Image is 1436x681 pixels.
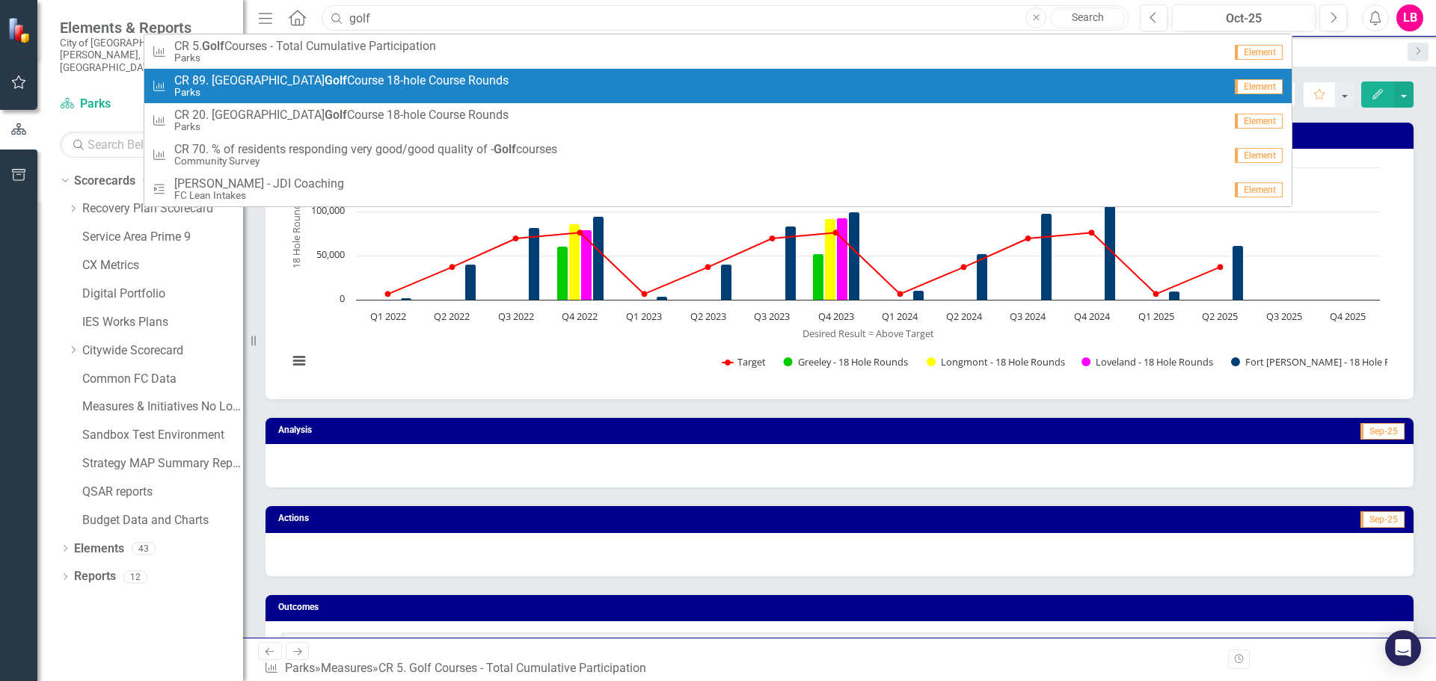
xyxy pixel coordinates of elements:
[946,309,983,323] text: Q2 2024
[961,265,967,271] path: Q2 2024, 37,000. Target.
[340,292,345,305] text: 0
[784,355,911,369] button: Show Greeley - 18 Hole Rounds
[977,254,988,301] path: Q2 2024, 52,388. Fort Collins - 18 Hole Rounds.
[1218,265,1224,271] path: Q2 2025, 37,000. Target.
[60,96,228,113] a: Parks
[813,254,824,301] path: Q4 2023, 51,794. Greeley - 18 Hole Rounds.
[280,160,1399,384] div: Chart. Highcharts interactive chart.
[754,309,790,323] text: Q3 2023
[927,355,1065,369] button: Show Longmont - 18 Hole Rounds
[82,286,243,303] a: Digital Portfolio
[1177,10,1310,28] div: Oct-25
[1396,4,1423,31] button: LB
[316,247,345,261] text: 50,000
[1235,182,1283,197] span: Element
[529,228,540,301] path: Q3 2022, 81,570. Fort Collins - 18 Hole Rounds.
[278,603,1406,612] h3: Outcomes
[280,160,1387,384] svg: Interactive chart
[174,155,557,167] small: Community Survey
[770,235,776,241] path: Q3 2023, 69,500. Target.
[837,218,848,301] path: Q4 2023, 92,504. Loveland - 18 Hole Rounds.
[562,309,598,323] text: Q4 2022
[174,177,344,191] span: [PERSON_NAME] - JDI Coaching
[325,73,347,87] strong: Golf
[1153,292,1159,298] path: Q1 2025, 6,500. Target.
[434,309,470,323] text: Q2 2022
[289,199,303,268] text: 18 Hole Rounds
[818,309,854,323] text: Q4 2023
[74,568,116,585] a: Reports
[722,355,767,369] button: Show Target
[82,342,243,360] a: Citywide Scorecard
[1360,511,1405,528] span: Sep-25
[82,257,243,274] a: CX Metrics
[1385,630,1421,666] div: Open Intercom Messenger
[401,298,412,301] path: Q1 2022, 1,910. Fort Collins - 18 Hole Rounds.
[1233,246,1244,301] path: Q2 2025, 61,604. Fort Collins - 18 Hole Rounds.
[278,425,757,435] h3: Analysis
[494,142,516,156] strong: Golf
[785,227,797,301] path: Q3 2023, 83,252. Fort Collins - 18 Hole Rounds.
[144,103,1292,138] a: CR 20. [GEOGRAPHIC_DATA]GolfCourse 18-hole Course RoundsParksElement
[74,173,135,190] a: Scorecards
[1041,214,1052,301] path: Q3 2024, 97,482. Fort Collins - 18 Hole Rounds.
[285,661,315,675] a: Parks
[82,398,243,416] a: Measures & Initiatives No Longer Used
[82,200,243,218] a: Recovery Plan Scorecard
[82,484,243,501] a: QSAR reports
[897,292,903,298] path: Q1 2024, 6,500. Target.
[1235,148,1283,163] span: Element
[60,19,228,37] span: Elements & Reports
[322,5,1129,31] input: Search ClearPoint...
[311,203,345,217] text: 100,000
[1202,309,1238,323] text: Q2 2025
[132,542,156,555] div: 43
[577,230,583,236] path: Q4 2022, 76,000. Target.
[1235,79,1283,94] span: Element
[513,235,519,241] path: Q3 2022, 69,500. Target.
[626,309,662,323] text: Q1 2023
[1050,7,1125,28] a: Search
[449,265,455,271] path: Q2 2022, 37,000. Target.
[60,132,228,158] input: Search Below...
[882,309,918,323] text: Q1 2024
[1231,355,1374,369] button: Show Fort Collins - 18 Hole Rounds
[82,455,243,472] a: Strategy MAP Summary Reports
[174,121,509,132] small: Parks
[174,74,509,87] span: CR 89. [GEOGRAPHIC_DATA] Course 18-hole Course Rounds
[1330,309,1366,323] text: Q4 2025
[690,309,726,323] text: Q2 2023
[60,37,228,73] small: City of [GEOGRAPHIC_DATA][PERSON_NAME], [GEOGRAPHIC_DATA]
[174,87,509,98] small: Parks
[825,219,836,301] path: Q4 2023, 92,341. Longmont - 18 Hole Rounds.
[82,512,243,529] a: Budget Data and Charts
[264,660,652,677] div: » »
[705,265,711,271] path: Q2 2023, 37,000. Target.
[174,52,436,64] small: Parks
[321,661,372,675] a: Measures
[174,108,509,122] span: CR 20. [GEOGRAPHIC_DATA] Course 18-hole Course Rounds
[833,230,839,236] path: Q4 2023, 76,000. Target.
[803,327,934,340] text: Desired Result = Above Target
[82,314,243,331] a: IES Works Plans
[325,108,347,122] strong: Golf
[82,427,243,444] a: Sandbox Test Environment
[1074,309,1111,323] text: Q4 2024
[144,69,1292,103] a: CR 89. [GEOGRAPHIC_DATA]GolfCourse 18-hole Course RoundsParksElement
[1360,423,1405,440] span: Sep-25
[144,172,1292,206] a: [PERSON_NAME] - JDI CoachingFC Lean IntakesElement
[82,229,243,246] a: Service Area Prime 9
[1138,309,1174,323] text: Q1 2025
[1089,230,1095,236] path: Q4 2024, 76,000. Target.
[74,540,124,558] a: Elements
[144,138,1292,172] a: CR 70. % of residents responding very good/good quality of -GolfcoursesCommunity SurveyElement
[593,217,604,301] path: Q4 2022, 94,632. Fort Collins - 18 Hole Rounds.
[378,661,646,675] div: CR 5. Golf Courses - Total Cumulative Participation
[1010,309,1046,323] text: Q3 2024
[657,297,668,301] path: Q1 2023, 3,401. Fort Collins - 18 Hole Rounds.
[144,34,1292,69] a: CR 5.Courses - Total Cumulative ParticipationParksElement
[1172,4,1316,31] button: Oct-25
[1081,355,1215,369] button: Show Loveland - 18 Hole Rounds
[569,224,580,301] path: Q4 2022, 86,110. Longmont - 18 Hole Rounds.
